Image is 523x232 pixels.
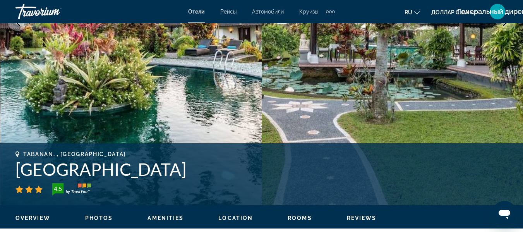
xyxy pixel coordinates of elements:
[218,215,253,221] span: Location
[85,215,113,221] span: Photos
[431,7,476,18] button: Изменить валюту
[147,215,183,221] span: Amenities
[405,9,412,15] font: ru
[15,2,93,22] a: Травориум
[188,9,205,15] a: Отели
[288,215,312,222] button: Rooms
[288,215,312,221] span: Rooms
[252,9,284,15] a: Автомобили
[487,3,508,20] button: Меню пользователя
[15,215,50,221] span: Overview
[431,9,468,15] font: доллар США
[15,159,508,179] h1: [GEOGRAPHIC_DATA]
[147,215,183,222] button: Amenities
[50,184,65,193] div: 4.5
[52,183,91,196] img: trustyou-badge-hor.svg
[347,215,377,221] span: Reviews
[220,9,237,15] a: Рейсы
[23,151,126,157] span: Tabanan, , [GEOGRAPHIC_DATA]
[15,215,50,222] button: Overview
[347,215,377,222] button: Reviews
[218,215,253,222] button: Location
[299,9,318,15] a: Круизы
[85,215,113,222] button: Photos
[405,7,420,18] button: Изменить язык
[492,201,517,226] iframe: Кнопка запуска окна обмена сообщениями
[326,5,335,18] button: Дополнительные элементы навигации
